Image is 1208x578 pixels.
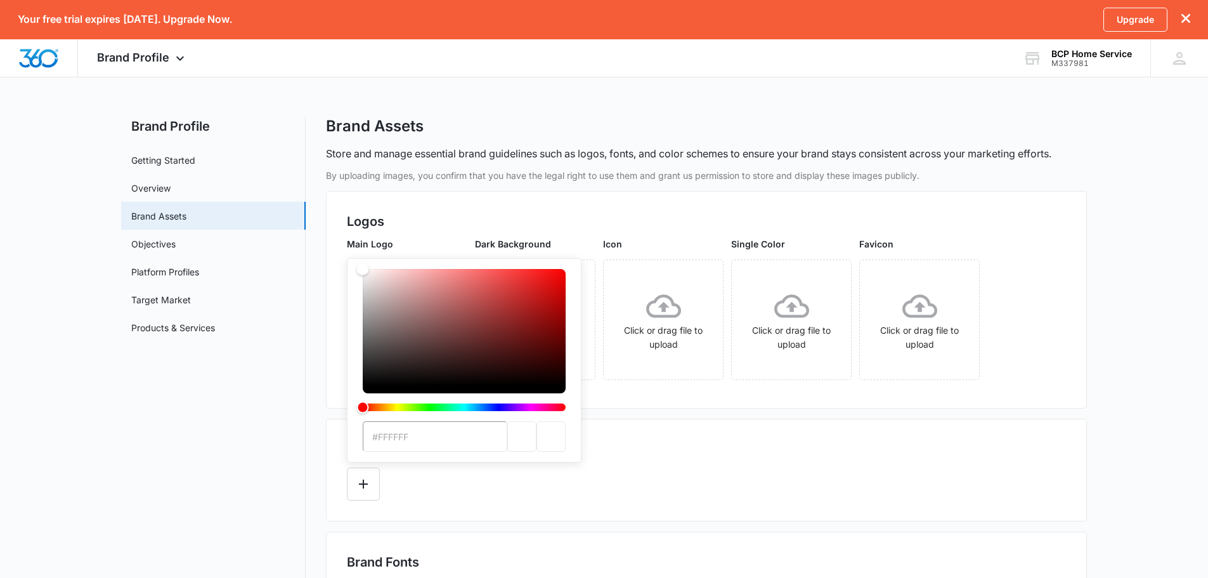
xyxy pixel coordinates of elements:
[475,237,595,251] p: Dark Background
[363,421,507,452] input: color-picker-input
[326,169,1087,182] p: By uploading images, you confirm that you have the legal right to use them and grant us permissio...
[603,237,724,251] p: Icon
[363,269,566,386] div: Color
[1103,8,1167,32] a: Upgrade
[1181,13,1190,25] button: dismiss this dialog
[859,237,980,251] p: Favicon
[604,260,723,379] span: Click or drag file to upload
[131,181,171,195] a: Overview
[131,265,199,279] a: Platform Profiles
[131,293,191,306] a: Target Market
[731,237,852,251] p: Single Color
[604,289,723,351] div: Click or drag file to upload
[347,553,1066,572] h2: Brand Fonts
[18,13,232,25] p: Your free trial expires [DATE]. Upgrade Now.
[131,237,176,251] a: Objectives
[326,146,1051,161] p: Store and manage essential brand guidelines such as logos, fonts, and color schemes to ensure you...
[732,260,851,379] span: Click or drag file to upload
[347,212,1066,231] h2: Logos
[326,117,424,136] h1: Brand Assets
[131,321,215,334] a: Products & Services
[121,117,306,136] h2: Brand Profile
[78,39,207,77] div: Brand Profile
[860,289,979,351] div: Click or drag file to upload
[1051,49,1132,59] div: account name
[363,269,566,452] div: color-picker-container
[363,269,566,421] div: color-picker
[131,209,186,223] a: Brand Assets
[860,260,979,379] span: Click or drag file to upload
[131,154,195,167] a: Getting Started
[347,468,380,501] button: Edit Color
[732,289,851,351] div: Click or drag file to upload
[536,421,566,452] div: current color selection
[347,237,467,251] p: Main Logo
[507,421,536,452] div: previous color
[97,51,169,64] span: Brand Profile
[1051,59,1132,68] div: account id
[363,404,566,411] div: Hue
